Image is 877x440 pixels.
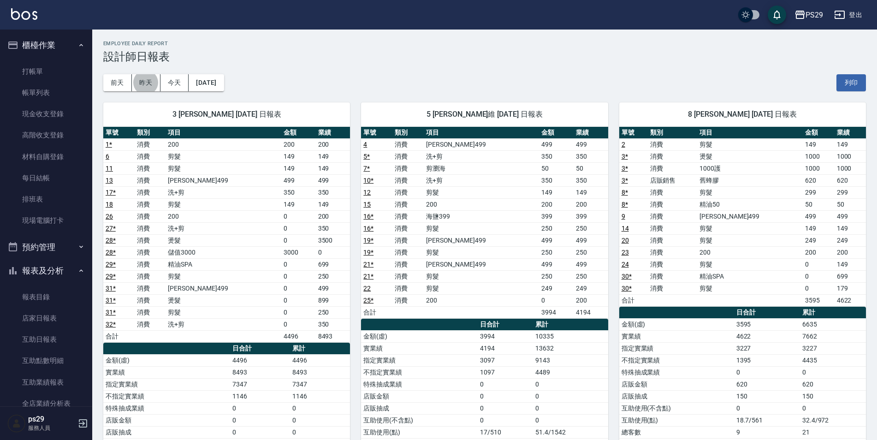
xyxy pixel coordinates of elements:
[392,127,424,139] th: 類別
[533,342,608,354] td: 13632
[106,165,113,172] a: 11
[697,246,803,258] td: 200
[316,186,350,198] td: 350
[800,366,866,378] td: 0
[424,282,539,294] td: 剪髮
[135,198,166,210] td: 消費
[361,127,392,139] th: 單號
[4,33,89,57] button: 櫃檯作業
[166,162,281,174] td: 剪髮
[316,330,350,342] td: 8493
[372,110,597,119] span: 5 [PERSON_NAME]維 [DATE] 日報表
[160,74,189,91] button: 今天
[392,270,424,282] td: 消費
[135,294,166,306] td: 消費
[574,127,608,139] th: 業績
[103,127,350,343] table: a dense table
[800,378,866,390] td: 620
[4,393,89,414] a: 全店業績分析表
[392,138,424,150] td: 消費
[478,342,533,354] td: 4194
[363,141,367,148] a: 4
[648,246,698,258] td: 消費
[539,150,574,162] td: 350
[135,270,166,282] td: 消費
[316,127,350,139] th: 業績
[392,210,424,222] td: 消費
[648,186,698,198] td: 消費
[574,162,608,174] td: 50
[4,308,89,329] a: 店家日報表
[478,330,533,342] td: 3994
[574,234,608,246] td: 499
[4,372,89,393] a: 互助業績報表
[619,354,734,366] td: 不指定實業績
[424,198,539,210] td: 200
[290,378,350,390] td: 7347
[648,174,698,186] td: 店販銷售
[166,306,281,318] td: 剪髮
[281,186,316,198] td: 350
[316,282,350,294] td: 499
[106,153,109,160] a: 6
[316,210,350,222] td: 200
[619,330,734,342] td: 實業績
[166,270,281,282] td: 剪髮
[574,246,608,258] td: 250
[803,186,834,198] td: 299
[539,222,574,234] td: 250
[539,138,574,150] td: 499
[734,378,800,390] td: 620
[533,378,608,390] td: 0
[281,174,316,186] td: 499
[281,210,316,222] td: 0
[281,162,316,174] td: 149
[835,186,866,198] td: 299
[539,246,574,258] td: 250
[574,270,608,282] td: 250
[424,234,539,246] td: [PERSON_NAME]499
[648,282,698,294] td: 消費
[135,234,166,246] td: 消費
[424,294,539,306] td: 200
[281,330,316,342] td: 4496
[316,294,350,306] td: 899
[478,319,533,331] th: 日合計
[803,210,834,222] td: 499
[166,127,281,139] th: 項目
[290,343,350,355] th: 累計
[539,186,574,198] td: 149
[574,186,608,198] td: 149
[697,258,803,270] td: 剪髮
[4,235,89,259] button: 預約管理
[835,150,866,162] td: 1000
[103,366,230,378] td: 實業績
[697,150,803,162] td: 燙髮
[648,222,698,234] td: 消費
[361,330,478,342] td: 金額(虛)
[803,234,834,246] td: 249
[648,210,698,222] td: 消費
[361,306,392,318] td: 合計
[363,189,371,196] a: 12
[392,186,424,198] td: 消費
[316,234,350,246] td: 3500
[166,210,281,222] td: 200
[697,138,803,150] td: 剪髮
[392,222,424,234] td: 消費
[166,294,281,306] td: 燙髮
[290,354,350,366] td: 4496
[630,110,855,119] span: 8 [PERSON_NAME] [DATE] 日報表
[316,174,350,186] td: 499
[135,186,166,198] td: 消費
[103,127,135,139] th: 單號
[4,61,89,82] a: 打帳單
[648,127,698,139] th: 類別
[103,74,132,91] button: 前天
[835,270,866,282] td: 699
[619,127,866,307] table: a dense table
[622,249,629,256] a: 23
[103,41,866,47] h2: Employee Daily Report
[424,222,539,234] td: 剪髮
[574,210,608,222] td: 399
